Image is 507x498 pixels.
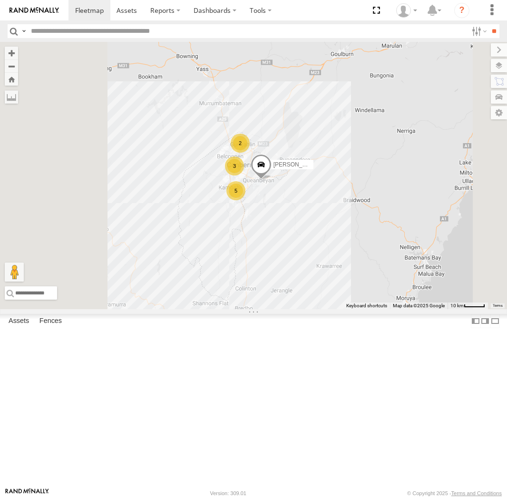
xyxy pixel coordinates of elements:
label: Assets [4,314,34,328]
span: [PERSON_NAME] [273,162,321,168]
div: Version: 309.01 [210,490,246,496]
label: Search Filter Options [468,24,488,38]
label: Fences [35,314,67,328]
i: ? [454,3,469,18]
button: Zoom out [5,59,18,73]
a: Terms (opens in new tab) [493,304,503,308]
button: Drag Pegman onto the map to open Street View [5,263,24,282]
label: Dock Summary Table to the Left [471,314,480,328]
label: Measure [5,90,18,104]
div: © Copyright 2025 - [407,490,502,496]
div: 5 [226,181,245,200]
div: Helen Mason [393,3,420,18]
span: 10 km [450,303,464,308]
label: Dock Summary Table to the Right [480,314,490,328]
button: Zoom in [5,47,18,59]
label: Hide Summary Table [490,314,500,328]
button: Map Scale: 10 km per 41 pixels [448,303,488,309]
div: 3 [225,156,244,176]
button: Zoom Home [5,73,18,86]
button: Keyboard shortcuts [346,303,387,309]
span: Map data ©2025 Google [393,303,445,308]
label: Map Settings [491,106,507,119]
img: rand-logo.svg [10,7,59,14]
a: Visit our Website [5,488,49,498]
label: Search Query [20,24,28,38]
a: Terms and Conditions [451,490,502,496]
div: 2 [231,134,250,153]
